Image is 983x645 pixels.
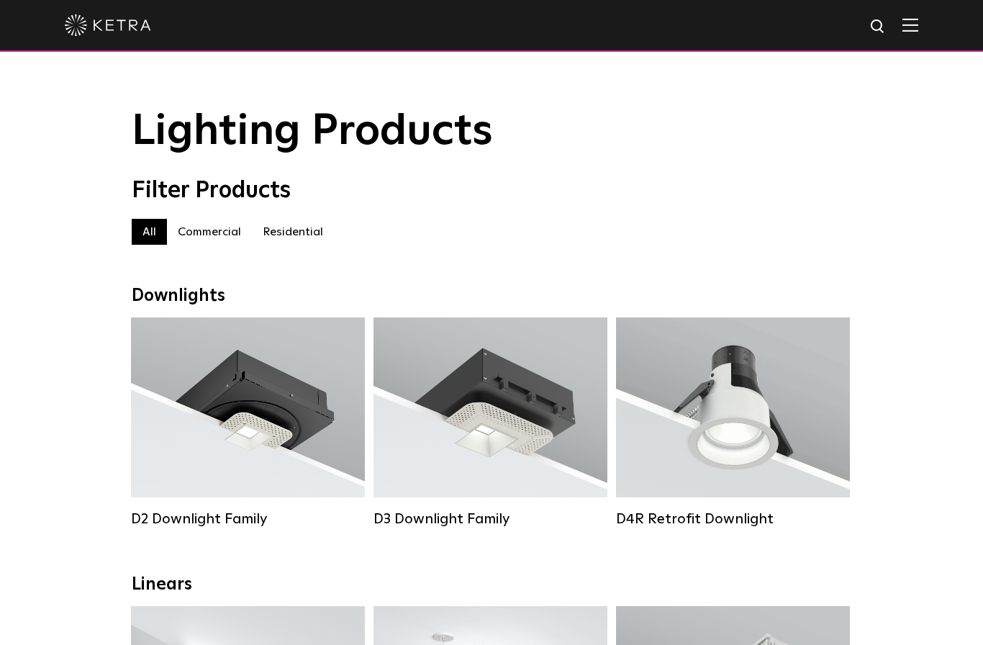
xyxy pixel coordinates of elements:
label: Commercial [167,219,252,245]
label: All [132,219,167,245]
span: Lighting Products [132,110,493,153]
div: D4R Retrofit Downlight [616,510,850,528]
div: Filter Products [132,177,851,204]
label: Residential [252,219,334,245]
div: D3 Downlight Family [373,510,607,528]
div: Downlights [132,286,851,307]
div: D2 Downlight Family [131,510,365,528]
a: D3 Downlight Family Lumen Output:700 / 900 / 1100Colors:White / Black / Silver / Bronze / Paintab... [373,317,607,526]
img: Hamburger%20Nav.svg [902,18,918,32]
img: ketra-logo-2019-white [65,14,151,36]
img: search icon [869,18,887,36]
div: Linears [132,574,851,595]
a: D2 Downlight Family Lumen Output:1200Colors:White / Black / Gloss Black / Silver / Bronze / Silve... [131,317,365,526]
a: D4R Retrofit Downlight Lumen Output:800Colors:White / BlackBeam Angles:15° / 25° / 40° / 60°Watta... [616,317,850,526]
